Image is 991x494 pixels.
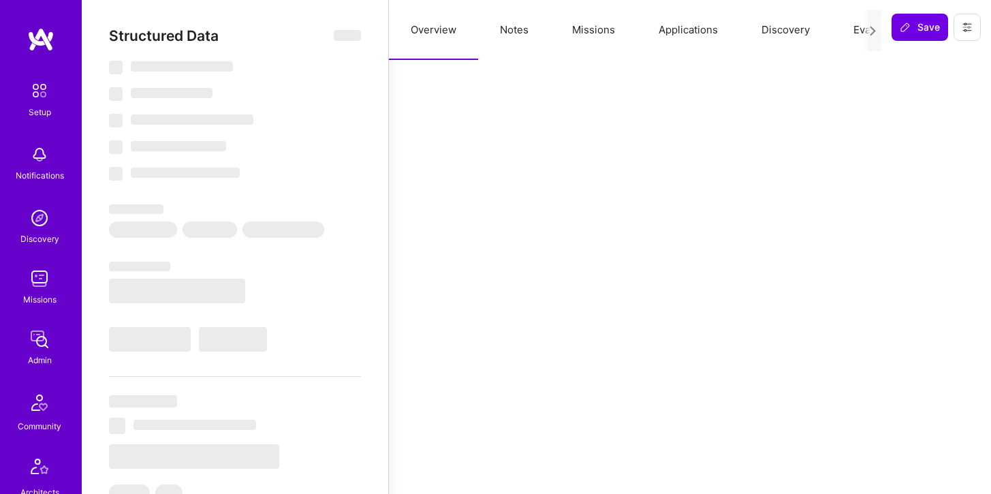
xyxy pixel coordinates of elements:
span: ‌ [109,87,123,101]
span: ‌ [242,221,324,238]
img: setup [25,76,54,105]
span: ‌ [109,114,123,127]
img: logo [27,27,54,52]
span: ‌ [109,444,279,469]
span: Save [900,20,940,34]
span: ‌ [131,88,213,98]
div: Community [18,419,61,433]
span: ‌ [109,279,245,303]
img: discovery [26,204,53,232]
img: Architects [23,452,56,485]
img: teamwork [26,265,53,292]
span: ‌ [131,141,226,151]
div: Missions [23,292,57,307]
span: ‌ [109,204,163,214]
span: ‌ [109,221,177,238]
span: ‌ [131,168,240,178]
span: ‌ [109,140,123,154]
span: ‌ [109,418,125,434]
span: ‌ [183,221,237,238]
i: icon Next [868,26,878,36]
div: Notifications [16,168,64,183]
span: ‌ [199,327,267,352]
span: ‌ [109,262,170,271]
span: ‌ [131,61,233,72]
div: Setup [29,105,51,119]
img: Community [23,386,56,419]
button: Save [892,14,948,41]
img: admin teamwork [26,326,53,353]
div: Discovery [20,232,59,246]
div: Admin [28,353,52,367]
span: ‌ [109,327,191,352]
span: Structured Data [109,27,219,44]
span: ‌ [109,167,123,181]
span: ‌ [109,395,177,407]
span: ‌ [131,114,253,125]
span: ‌ [109,61,123,74]
span: ‌ [133,420,256,430]
img: bell [26,141,53,168]
span: ‌ [334,30,361,41]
